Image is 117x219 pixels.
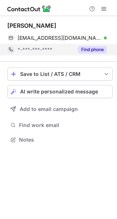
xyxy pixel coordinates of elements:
[19,137,110,143] span: Notes
[7,120,113,130] button: Find work email
[7,22,56,29] div: [PERSON_NAME]
[7,68,113,81] button: save-profile-one-click
[20,106,78,112] span: Add to email campaign
[78,46,107,53] button: Reveal Button
[7,135,113,145] button: Notes
[19,122,110,128] span: Find work email
[20,71,100,77] div: Save to List / ATS / CRM
[7,85,113,98] button: AI write personalized message
[7,4,51,13] img: ContactOut v5.3.10
[18,35,101,41] span: [EMAIL_ADDRESS][DOMAIN_NAME]
[20,89,98,95] span: AI write personalized message
[7,103,113,116] button: Add to email campaign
